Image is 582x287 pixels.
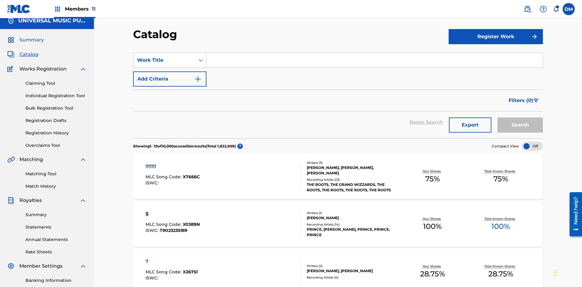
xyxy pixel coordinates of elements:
img: expand [79,156,87,163]
div: [PERSON_NAME] [307,215,398,221]
button: Filters (0) [505,93,543,108]
div: Writers ( 2 ) [307,264,398,268]
button: Register Work [449,29,543,44]
span: MLC Song Code : [145,174,183,180]
a: Claiming Tool [25,80,87,87]
h2: Catalog [133,28,180,41]
span: X7666C [183,174,200,180]
img: expand [79,262,87,270]
span: 11 [92,6,95,12]
p: Your Shares: [423,264,443,269]
p: Total Known Shares: [484,216,517,221]
span: 100 % [491,221,510,232]
div: Work Title [137,57,192,64]
div: $ [145,210,200,218]
div: Recording Artists ( 23 ) [307,177,398,182]
img: filter [533,99,539,102]
span: Member Settings [19,262,62,270]
p: Showing 1 - 10 of 10,000 accessible results (Total 1,822,909 ) [133,143,236,149]
span: Matching [19,156,43,163]
img: Royalties [7,197,15,204]
div: PRINCE, [PERSON_NAME], PRINCE, PRINCE, PRINCE [307,227,398,238]
a: Overclaims Tool [25,142,87,149]
span: ? [237,143,243,149]
div: Writers ( 1 ) [307,211,398,215]
span: 28.75 % [488,269,513,279]
form: Search Form [133,53,543,138]
div: !!!!!!! [145,163,200,170]
img: search [524,5,531,13]
span: Members [65,5,95,12]
a: Summary [25,212,87,218]
span: Catalog [19,51,38,58]
a: Matching Tool [25,171,87,177]
a: Registration History [25,130,87,136]
span: Compact View [492,143,519,149]
img: Works Registration [7,65,15,73]
div: [PERSON_NAME], [PERSON_NAME], [PERSON_NAME] [307,165,398,176]
div: Notifications [553,6,559,12]
span: MLC Song Code : [145,222,183,227]
a: Bulk Registration Tool [25,105,87,111]
p: Your Shares: [423,169,443,173]
img: Matching [7,156,15,163]
span: Filters ( 0 ) [509,97,533,104]
img: MLC Logo [7,5,31,13]
span: X26751 [183,269,198,275]
div: THE ROOTS, THE GRAND WIZZARDS, THE ROOTS, THE ROOTS, THE ROOTS, THE ROOTS [307,182,398,193]
img: Accounts [7,17,15,25]
img: expand [79,65,87,73]
span: Summary [19,36,44,44]
img: expand [79,197,87,204]
span: X0389N [183,222,200,227]
a: Registration Drafts [25,117,87,124]
span: 100 % [423,221,442,232]
img: help [540,5,547,13]
div: Help [537,3,549,15]
span: T9023235189 [160,228,187,233]
div: Recording Artists ( 14 ) [307,222,398,227]
span: ISWC : [145,180,160,186]
a: $MLC Song Code:X0389NISWC:T9023235189Writers (1)[PERSON_NAME]Recording Artists (14)PRINCE, [PERSO... [133,201,543,247]
img: f7272a7cc735f4ea7f67.svg [531,33,538,40]
iframe: Chat Widget [552,258,582,287]
a: Banking Information [25,277,87,284]
a: Individual Registration Tool [25,93,87,99]
h5: UNIVERSAL MUSIC PUB GROUP [18,17,87,24]
span: Works Registration [19,65,67,73]
a: Annual Statements [25,236,87,243]
span: ISWC : [145,275,160,281]
p: Your Shares: [423,216,443,221]
span: 75 % [493,173,508,184]
div: User Menu [563,3,575,15]
img: Catalog [7,51,15,58]
img: Member Settings [7,262,15,270]
img: Summary [7,36,15,44]
a: Public Search [521,3,533,15]
a: !!!!!!!MLC Song Code:X7666CISWC:Writers (3)[PERSON_NAME], [PERSON_NAME], [PERSON_NAME]Recording A... [133,154,543,199]
span: ISWC : [145,228,160,233]
p: Total Known Shares: [484,264,517,269]
button: Export [449,117,491,133]
div: Recording Artists ( 0 ) [307,275,398,280]
img: 9d2ae6d4665cec9f34b9.svg [194,75,202,83]
a: CatalogCatalog [7,51,38,58]
div: Drag [554,264,557,282]
span: 28.75 % [420,269,445,279]
a: Rate Sheets [25,249,87,255]
a: Match History [25,183,87,190]
div: ? [145,258,198,265]
div: [PERSON_NAME], [PERSON_NAME] [307,268,398,274]
button: Add Criteria [133,71,206,87]
a: SummarySummary [7,36,44,44]
iframe: Resource Center [565,190,582,239]
img: Top Rightsholders [54,5,61,13]
a: Statements [25,224,87,230]
span: Royalties [19,197,42,204]
span: MLC Song Code : [145,269,183,275]
p: Total Known Shares: [484,169,517,173]
div: Writers ( 3 ) [307,160,398,165]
